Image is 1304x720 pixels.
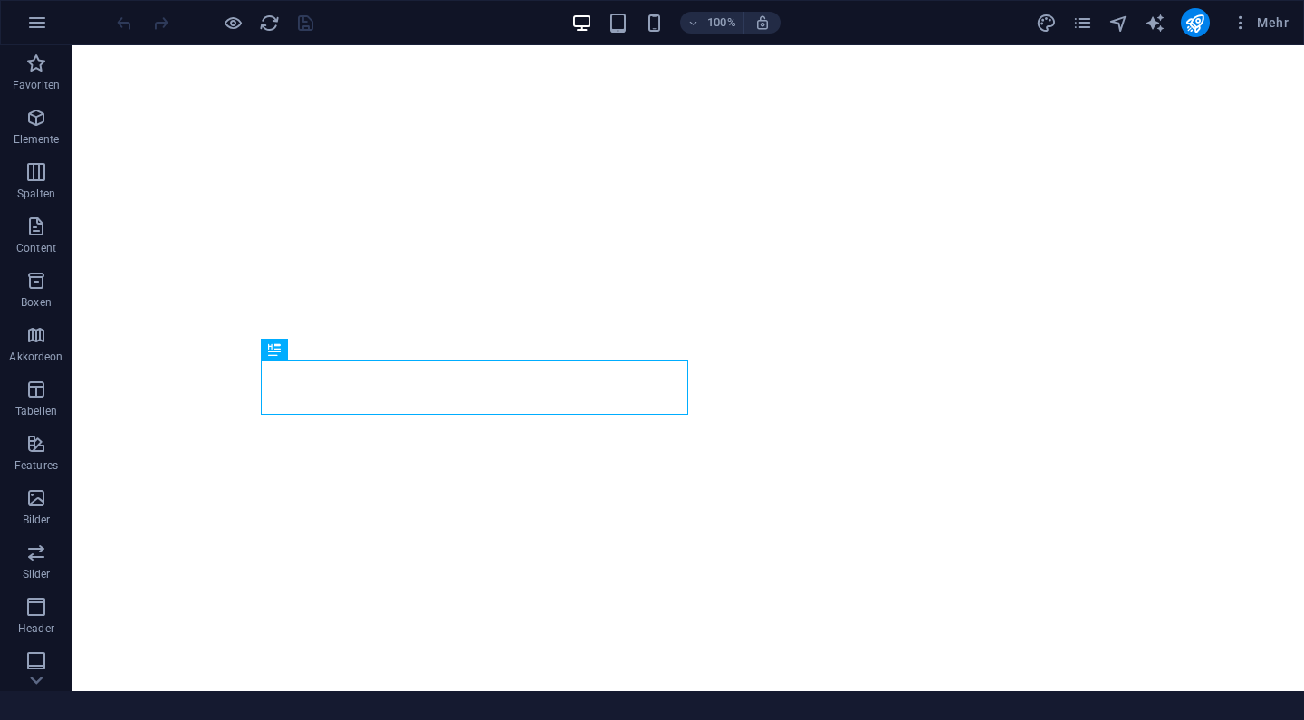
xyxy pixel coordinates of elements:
p: Boxen [21,295,52,310]
button: reload [258,12,280,34]
p: Spalten [17,187,55,201]
span: Mehr [1232,14,1289,32]
i: Navigator [1108,13,1129,34]
h6: 100% [707,12,736,34]
button: Mehr [1224,8,1296,37]
p: Elemente [14,132,60,147]
p: Akkordeon [9,350,62,364]
button: text_generator [1145,12,1166,34]
p: Content [16,241,56,255]
button: publish [1181,8,1210,37]
i: AI Writer [1145,13,1165,34]
button: 100% [680,12,744,34]
i: Design (Strg+Alt+Y) [1036,13,1057,34]
p: Header [18,621,54,636]
p: Bilder [23,513,51,527]
i: Seite neu laden [259,13,280,34]
button: navigator [1108,12,1130,34]
button: pages [1072,12,1094,34]
p: Tabellen [15,404,57,418]
i: Veröffentlichen [1184,13,1205,34]
p: Favoriten [13,78,60,92]
p: Slider [23,567,51,581]
p: Features [14,458,58,473]
button: Klicke hier, um den Vorschau-Modus zu verlassen [222,12,244,34]
button: design [1036,12,1058,34]
i: Bei Größenänderung Zoomstufe automatisch an das gewählte Gerät anpassen. [754,14,771,31]
i: Seiten (Strg+Alt+S) [1072,13,1093,34]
